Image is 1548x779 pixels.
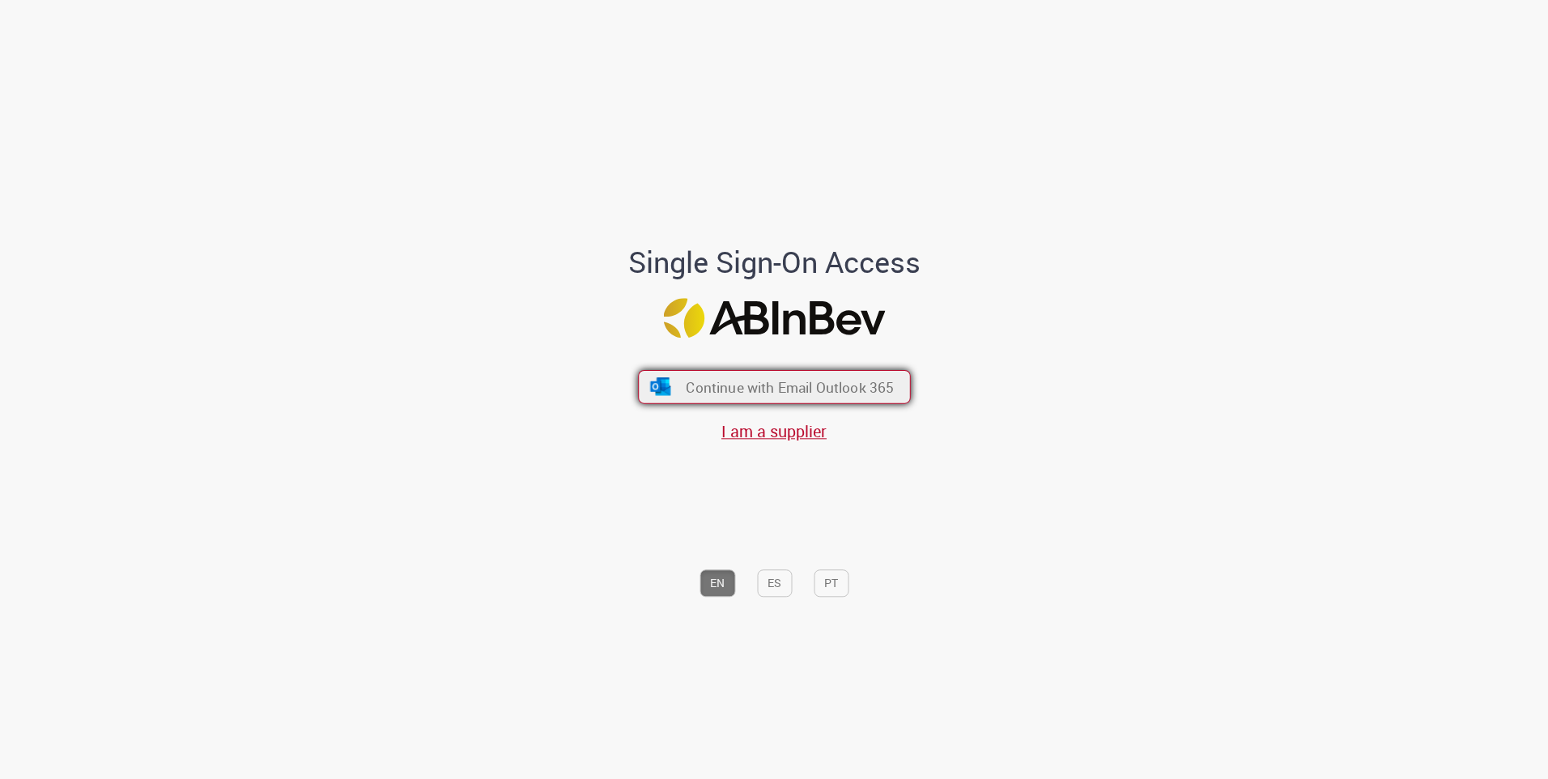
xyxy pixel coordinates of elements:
[663,298,885,338] img: Logo ABInBev
[550,247,999,279] h1: Single Sign-On Access
[649,378,672,396] img: ícone Azure/Microsoft 360
[638,370,911,404] button: ícone Azure/Microsoft 360 Continue with Email Outlook 365
[757,569,792,597] button: ES
[721,421,827,443] a: I am a supplier
[814,569,848,597] button: PT
[686,377,894,396] span: Continue with Email Outlook 365
[700,569,735,597] button: EN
